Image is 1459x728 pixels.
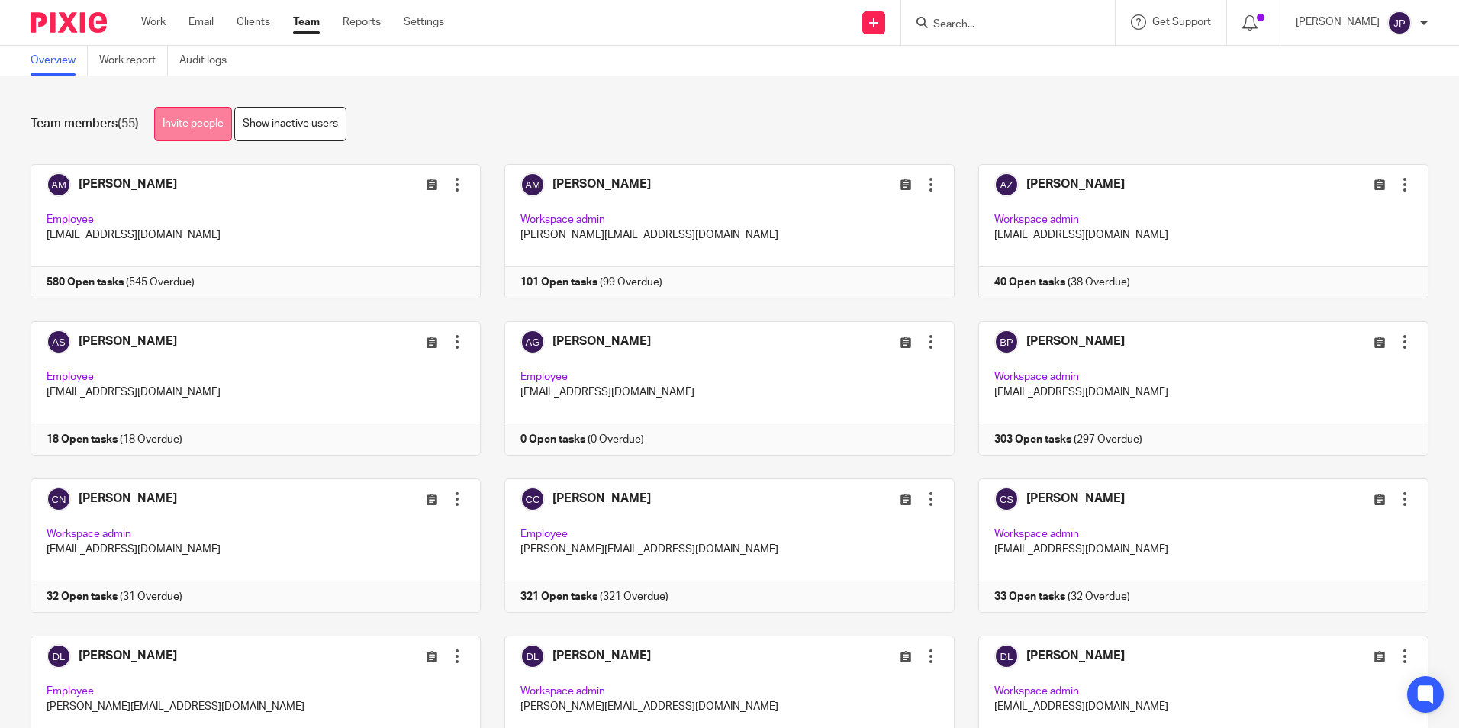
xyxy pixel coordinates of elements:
span: Get Support [1152,17,1211,27]
a: Reports [343,14,381,30]
a: Invite people [154,107,232,141]
a: Overview [31,46,88,76]
a: Work report [99,46,168,76]
a: Clients [237,14,270,30]
a: Work [141,14,166,30]
img: Pixie [31,12,107,33]
img: svg%3E [1387,11,1412,35]
input: Search [932,18,1069,32]
h1: Team members [31,116,139,132]
a: Email [188,14,214,30]
span: (55) [118,118,139,130]
a: Audit logs [179,46,238,76]
a: Show inactive users [234,107,346,141]
a: Settings [404,14,444,30]
p: [PERSON_NAME] [1296,14,1380,30]
a: Team [293,14,320,30]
